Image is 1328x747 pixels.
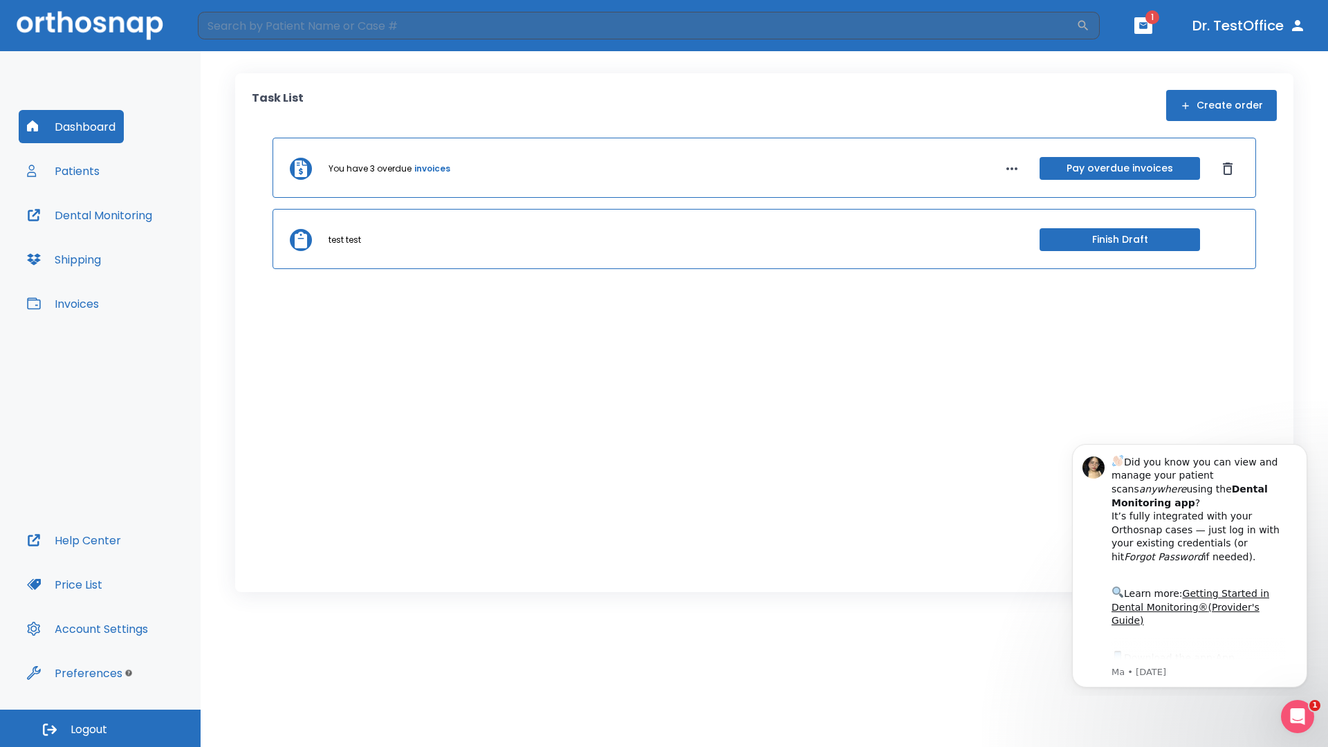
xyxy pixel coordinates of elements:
[19,110,124,143] button: Dashboard
[198,12,1076,39] input: Search by Patient Name or Case #
[234,21,246,33] button: Dismiss notification
[60,234,234,247] p: Message from Ma, sent 7w ago
[1187,13,1311,38] button: Dr. TestOffice
[19,243,109,276] button: Shipping
[1166,90,1277,121] button: Create order
[1040,228,1200,251] button: Finish Draft
[329,234,361,246] p: test test
[19,199,160,232] button: Dental Monitoring
[122,667,135,679] div: Tooltip anchor
[1217,158,1239,180] button: Dismiss
[19,287,107,320] button: Invoices
[60,217,234,288] div: Download the app: | ​ Let us know if you need help getting started!
[1040,157,1200,180] button: Pay overdue invoices
[1051,432,1328,696] iframe: Intercom notifications message
[60,221,183,246] a: App Store
[329,163,412,175] p: You have 3 overdue
[414,163,450,175] a: invoices
[17,11,163,39] img: Orthosnap
[19,568,111,601] button: Price List
[71,722,107,737] span: Logout
[1309,700,1320,711] span: 1
[19,524,129,557] button: Help Center
[19,154,108,187] button: Patients
[19,612,156,645] button: Account Settings
[1145,10,1159,24] span: 1
[252,90,304,121] p: Task List
[19,656,131,690] button: Preferences
[1281,700,1314,733] iframe: Intercom live chat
